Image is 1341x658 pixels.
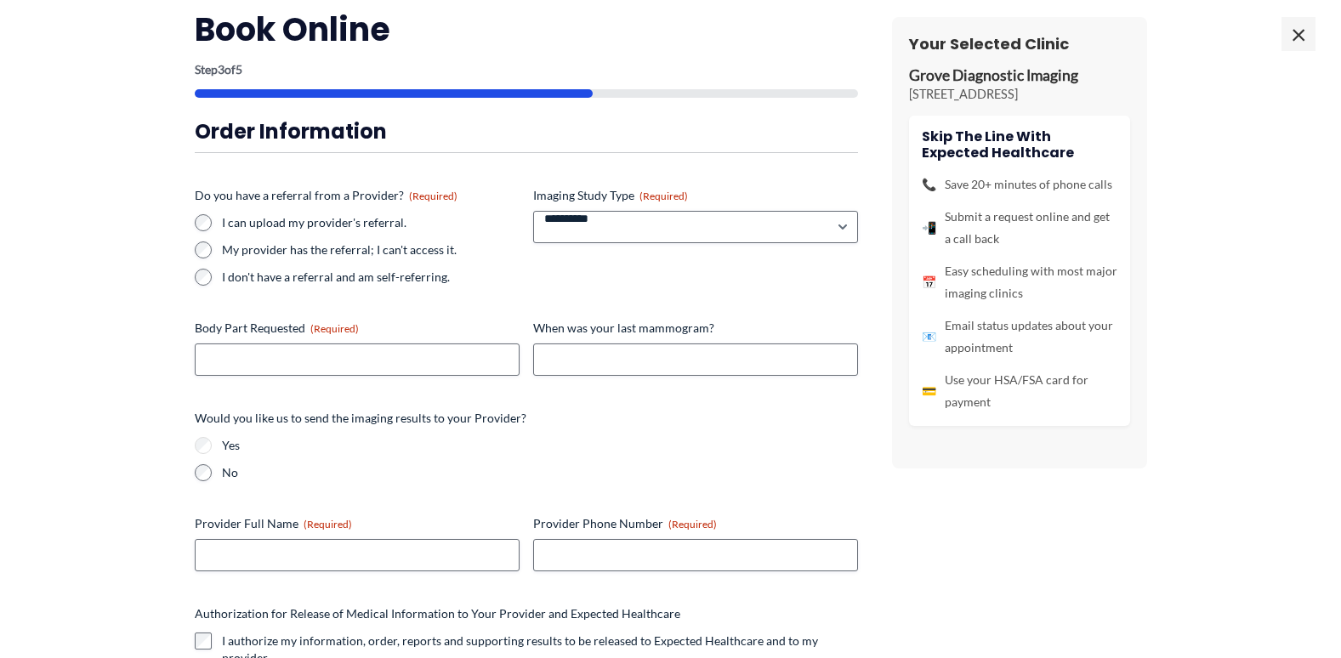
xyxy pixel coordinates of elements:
[909,34,1130,54] h3: Your Selected Clinic
[909,66,1130,86] p: Grove Diagnostic Imaging
[195,187,457,204] legend: Do you have a referral from a Provider?
[909,86,1130,103] p: [STREET_ADDRESS]
[195,118,858,145] h3: Order Information
[195,320,520,337] label: Body Part Requested
[922,206,1117,250] li: Submit a request online and get a call back
[222,464,858,481] label: No
[922,326,936,348] span: 📧
[409,190,457,202] span: (Required)
[922,380,936,402] span: 💳
[922,217,936,239] span: 📲
[222,214,520,231] label: I can upload my provider's referral.
[533,320,858,337] label: When was your last mammogram?
[922,315,1117,359] li: Email status updates about your appointment
[922,260,1117,304] li: Easy scheduling with most major imaging clinics
[236,62,242,77] span: 5
[222,241,520,258] label: My provider has the referral; I can't access it.
[218,62,224,77] span: 3
[639,190,688,202] span: (Required)
[195,605,680,622] legend: Authorization for Release of Medical Information to Your Provider and Expected Healthcare
[195,9,858,50] h2: Book Online
[922,173,936,196] span: 📞
[922,369,1117,413] li: Use your HSA/FSA card for payment
[304,518,352,530] span: (Required)
[195,515,520,532] label: Provider Full Name
[533,515,858,532] label: Provider Phone Number
[922,128,1117,161] h4: Skip the line with Expected Healthcare
[533,187,858,204] label: Imaging Study Type
[922,173,1117,196] li: Save 20+ minutes of phone calls
[195,410,526,427] legend: Would you like us to send the imaging results to your Provider?
[922,271,936,293] span: 📅
[195,64,858,76] p: Step of
[222,269,520,286] label: I don't have a referral and am self-referring.
[222,437,858,454] label: Yes
[310,322,359,335] span: (Required)
[668,518,717,530] span: (Required)
[1281,17,1315,51] span: ×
